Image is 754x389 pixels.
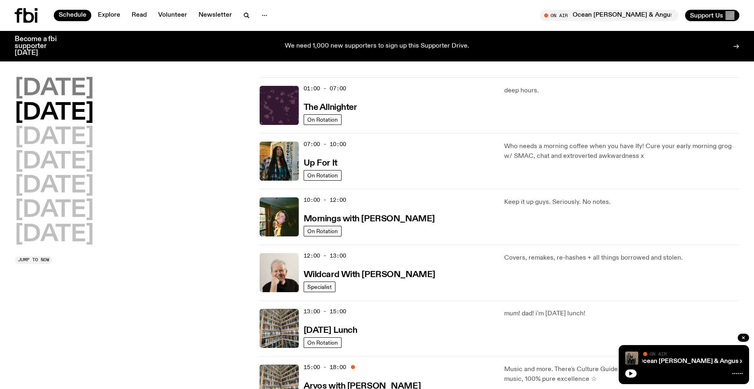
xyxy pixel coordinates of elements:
[54,10,91,21] a: Schedule
[304,114,342,125] a: On Rotation
[260,253,299,292] img: Stuart is smiling charmingly, wearing a black t-shirt against a stark white background.
[307,116,338,122] span: On Rotation
[304,196,346,204] span: 10:00 - 12:00
[504,309,739,319] p: mum! dad! i'm [DATE] lunch!
[127,10,152,21] a: Read
[304,103,357,112] h3: The Allnighter
[504,253,739,263] p: Covers, remakes, re-hashes + all things borrowed and stolen.
[194,10,237,21] a: Newsletter
[15,151,94,173] button: [DATE]
[285,43,469,50] p: We need 1,000 new supporters to sign up this Supporter Drive.
[304,170,342,181] a: On Rotation
[304,282,335,292] a: Specialist
[15,256,53,264] button: Jump to now
[15,36,67,57] h3: Become a fbi supporter [DATE]
[260,309,299,348] img: A corner shot of the fbi music library
[690,12,723,19] span: Support Us
[307,284,332,290] span: Specialist
[304,337,342,348] a: On Rotation
[15,223,94,246] button: [DATE]
[304,215,435,223] h3: Mornings with [PERSON_NAME]
[304,159,337,168] h3: Up For It
[304,213,435,223] a: Mornings with [PERSON_NAME]
[504,197,739,207] p: Keep it up guys. Seriously. No notes.
[307,339,338,345] span: On Rotation
[304,308,346,315] span: 13:00 - 15:00
[15,102,94,125] button: [DATE]
[650,351,667,356] span: On Air
[304,325,357,335] a: [DATE] Lunch
[504,365,739,384] p: Music and more. There's Culture Guide at 4:30pm. 50% [DEMOGRAPHIC_DATA] music, 100% pure excellen...
[15,175,94,197] button: [DATE]
[304,102,357,112] a: The Allnighter
[504,142,739,161] p: Who needs a morning coffee when you have Ify! Cure your early morning grog w/ SMAC, chat and extr...
[307,172,338,178] span: On Rotation
[504,86,739,96] p: deep hours.
[540,10,679,21] button: On AirOcean [PERSON_NAME] & Angus x [DATE] Arvos
[260,142,299,181] img: Ify - a Brown Skin girl with black braided twists, looking up to the side with her tongue stickin...
[153,10,192,21] a: Volunteer
[15,199,94,222] button: [DATE]
[304,140,346,148] span: 07:00 - 10:00
[15,77,94,100] button: [DATE]
[304,326,357,335] h3: [DATE] Lunch
[685,10,739,21] button: Support Us
[304,269,435,279] a: Wildcard With [PERSON_NAME]
[304,226,342,236] a: On Rotation
[260,197,299,236] img: Freya smiles coyly as she poses for the image.
[307,228,338,234] span: On Rotation
[93,10,125,21] a: Explore
[18,258,49,262] span: Jump to now
[304,363,346,371] span: 15:00 - 18:00
[15,126,94,149] button: [DATE]
[304,252,346,260] span: 12:00 - 13:00
[304,85,346,92] span: 01:00 - 07:00
[304,271,435,279] h3: Wildcard With [PERSON_NAME]
[304,157,337,168] a: Up For It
